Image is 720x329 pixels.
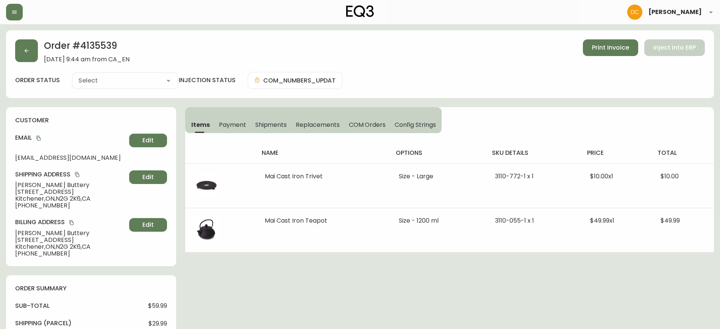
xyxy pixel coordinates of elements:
h4: Billing Address [15,218,126,226]
button: copy [35,134,42,142]
span: $59.99 [148,302,167,309]
li: Size - 1200 ml [399,217,477,224]
h4: options [396,149,480,157]
span: [STREET_ADDRESS] [15,189,126,195]
span: $29.99 [148,320,167,327]
h4: total [658,149,708,157]
span: $10.00 [661,172,679,181]
span: 3110-772-1 x 1 [495,172,534,181]
h4: Email [15,134,126,142]
span: Mai Cast Iron Teapot [265,216,327,225]
h4: name [262,149,384,157]
span: [DATE] 9:44 am from CA_EN [44,56,130,63]
button: Edit [129,170,167,184]
span: Edit [142,136,154,145]
label: order status [15,76,60,84]
span: $49.99 [661,216,680,225]
span: Mai Cast Iron Trivet [265,172,323,181]
h4: Shipping Address [15,170,126,179]
button: copy [68,219,75,226]
span: Replacements [296,121,339,129]
button: Print Invoice [583,39,638,56]
span: $49.99 x 1 [590,216,614,225]
span: [PHONE_NUMBER] [15,202,126,209]
img: logo [346,5,374,17]
span: [PERSON_NAME] Buttery [15,182,126,189]
img: 749930e7-7942-4aaa-ad90-9e5c46419a10.jpg [194,217,219,242]
h4: order summary [15,284,167,293]
span: Shipments [255,121,287,129]
li: Size - Large [399,173,477,180]
span: COM Orders [349,121,386,129]
h4: injection status [179,76,236,84]
span: $10.00 x 1 [590,172,613,181]
span: Config Strings [395,121,436,129]
span: Edit [142,173,154,181]
span: Kitchener , ON , N2G 2K6 , CA [15,243,126,250]
span: [PERSON_NAME] [648,9,702,15]
img: 7eb451d6983258353faa3212700b340b [627,5,642,20]
span: [PHONE_NUMBER] [15,250,126,257]
span: Edit [142,221,154,229]
h4: sub-total [15,302,50,310]
span: Payment [219,121,246,129]
h4: sku details [492,149,575,157]
h2: Order # 4135539 [44,39,130,56]
span: Items [191,121,210,129]
button: Edit [129,134,167,147]
span: [STREET_ADDRESS] [15,237,126,243]
span: Print Invoice [592,44,629,52]
button: Edit [129,218,167,232]
span: [PERSON_NAME] Buttery [15,230,126,237]
span: Kitchener , ON , N2G 2K6 , CA [15,195,126,202]
img: e9a8378d-3915-48f7-8629-f29676f580db.jpg [194,173,219,197]
span: 3110-055-1 x 1 [495,216,534,225]
h4: price [587,149,645,157]
button: copy [73,171,81,178]
h4: customer [15,116,167,125]
span: [EMAIL_ADDRESS][DOMAIN_NAME] [15,154,126,161]
h4: Shipping ( Parcel ) [15,319,72,327]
